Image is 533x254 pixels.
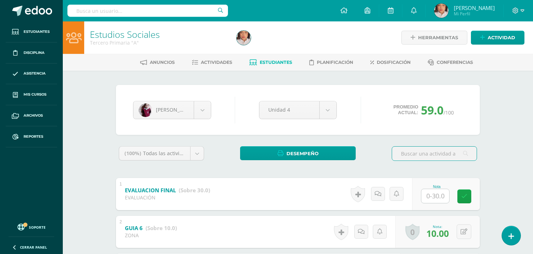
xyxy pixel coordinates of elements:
[317,60,353,65] span: Planificación
[143,150,232,157] span: Todas las actividades de esta unidad
[240,146,356,160] a: Desempeño
[426,224,449,229] div: Nota:
[286,147,319,160] span: Desempeño
[268,101,310,118] span: Unidad 4
[139,103,152,117] img: 702dcf29e897ff5c46d9d7f76e1371a0.png
[9,222,54,232] a: Soporte
[29,225,46,230] span: Soporte
[125,223,177,234] a: GUIA 6 (Sobre 10.0)
[125,224,143,232] b: GUIA 6
[426,227,449,239] span: 10.00
[377,60,411,65] span: Dosificación
[259,101,336,119] a: Unidad 4
[125,185,210,196] a: EVALUACION FINAL (Sobre 30.0)
[418,31,458,44] span: Herramientas
[237,31,251,45] img: cb9b46a7d0ec1fd89619bc2c7c27efb6.png
[201,60,232,65] span: Actividades
[488,31,515,44] span: Actividad
[6,42,57,63] a: Disciplina
[471,31,524,45] a: Actividad
[454,4,495,11] span: [PERSON_NAME]
[24,113,43,118] span: Archivos
[90,29,228,39] h1: Estudios Sociales
[90,28,160,40] a: Estudios Sociales
[192,57,232,68] a: Actividades
[405,224,420,240] a: 0
[156,106,196,113] span: [PERSON_NAME]
[125,194,210,201] div: EVALUACIÓN
[125,187,176,194] b: EVALUACION FINAL
[370,57,411,68] a: Dosificación
[24,29,50,35] span: Estudiantes
[24,71,46,76] span: Asistencia
[6,84,57,105] a: Mis cursos
[24,134,43,139] span: Reportes
[260,60,292,65] span: Estudiantes
[401,31,467,45] a: Herramientas
[421,102,443,118] span: 59.0
[6,21,57,42] a: Estudiantes
[309,57,353,68] a: Planificación
[421,189,449,203] input: 0-30.0
[24,92,46,97] span: Mis cursos
[125,150,141,157] span: (100%)
[119,147,204,160] a: (100%)Todas las actividades de esta unidad
[133,101,211,119] a: [PERSON_NAME]
[140,57,175,68] a: Anuncios
[6,105,57,126] a: Archivos
[67,5,228,17] input: Busca un usuario...
[443,109,454,116] span: /100
[428,57,473,68] a: Conferencias
[125,232,177,239] div: ZONA
[392,147,477,161] input: Buscar una actividad aquí...
[24,50,45,56] span: Disciplina
[150,60,175,65] span: Anuncios
[20,245,47,250] span: Cerrar panel
[434,4,448,18] img: cb9b46a7d0ec1fd89619bc2c7c27efb6.png
[394,104,418,116] span: Promedio actual:
[249,57,292,68] a: Estudiantes
[6,63,57,85] a: Asistencia
[179,187,210,194] strong: (Sobre 30.0)
[6,126,57,147] a: Reportes
[146,224,177,232] strong: (Sobre 10.0)
[90,39,228,46] div: Tercero Primaria 'A'
[421,185,452,189] div: Nota
[454,11,495,17] span: Mi Perfil
[437,60,473,65] span: Conferencias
